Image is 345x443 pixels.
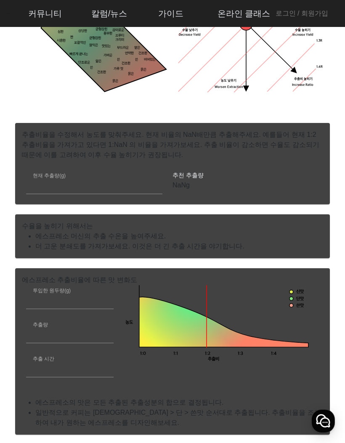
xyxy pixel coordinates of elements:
[144,57,156,62] tspan: 비어있는
[33,322,48,327] mat-label: 추출량
[134,45,141,50] tspan: 옅은
[295,29,310,32] tspan: 수율 높히기
[128,72,134,76] tspan: 묽은
[103,53,113,57] tspan: 가벼운
[114,66,124,71] tspan: 가루 맛
[138,51,148,56] tspan: 건조한
[15,123,330,160] p: 추출비율을 수정해서 농도를 맞춰주세요. 현재 비율의 NaN배만큼 추출해주세요. 예를들어 현재 1:2 추출비율을 가져가고 있다면 1:NaN 의 비율을 가져가보세요. 추출 비율이...
[117,45,129,50] tspan: 부드러운
[296,303,304,308] tspan: 쓴맛
[7,6,13,21] img: logo
[78,29,88,33] tspan: 상당한
[22,275,137,285] mat-card-title: 에스프레소 추출비율에 따른 맛 변화도
[125,51,134,56] tspan: 연약한
[179,33,201,37] tspan: Decrease Yield
[35,398,323,408] li: 에스프레소의 맛은 모든 추출된 추출성분의 합으로 결정됩니다.
[33,173,66,178] mat-label: 현재 추출량(g)
[74,40,86,45] tspan: 포괄적인
[96,27,107,32] tspan: 균형잡힌
[70,35,74,40] tspan: 짠
[56,267,109,288] a: 대화
[238,351,243,356] tspan: 1:3
[276,8,328,19] a: 로그인 / 회원가입
[35,231,323,241] li: 에스프레소 머신의 추출 수온을 높여주세요.
[115,37,124,42] tspan: 크리미
[78,60,90,65] tspan: 단조로운
[112,79,119,83] tspan: 묽은
[117,57,120,62] tspan: 쓴
[151,2,190,25] a: 가이드
[109,267,162,288] a: 설정
[115,33,124,37] tspan: 프루티
[215,85,243,89] tspan: Worsen Extraction
[208,356,219,362] tspan: 추출비
[89,36,101,40] tspan: 균형잡힌
[316,39,322,43] tspan: 1.3R
[112,28,125,32] tspan: 감미로운
[211,2,277,25] a: 온라인 클래스
[35,408,323,428] li: 일반적으로 커피는 [DEMOGRAPHIC_DATA] > 단 > 쓴맛 순서대로 추출됩니다. 추출비율을 조절하여 내가 원하는 에스프레소를 디자인해보세요.
[292,83,313,87] tspan: Increase Ratio
[173,351,178,356] tspan: 1:1
[296,289,304,294] tspan: 신맛
[35,241,323,251] li: 더 고운 분쇄도를 가져가보세요. 이것은 더 긴 추출 시간을 야기합니다.
[130,280,140,286] span: 설정
[21,2,69,25] a: 커뮤니티
[97,70,106,75] tspan: 건조한
[292,33,313,37] tspan: Increase Yield
[103,31,113,36] tspan: 풍부한
[3,267,56,288] a: 홈
[27,280,32,286] span: 홈
[172,180,309,190] p: NaNg
[22,221,93,231] mat-card-title: 수율을 높히기 위해서는
[33,356,54,361] mat-label: 추출 시간
[85,2,134,25] a: 칼럼/뉴스
[69,52,88,56] tspan: 빠르게 끝나는
[294,77,313,81] tspan: 추출비 높히기
[182,29,198,32] tspan: 수율 낮추기
[205,351,210,356] tspan: 1:2
[122,61,131,66] tspan: 건조한
[102,44,111,48] tspan: 맛있는
[89,43,98,48] tspan: 잘익은
[221,79,236,83] tspan: 농도 낮추기
[77,280,87,287] span: 대화
[57,38,66,43] tspan: 시큼한
[271,351,277,356] tspan: 1:4
[125,320,133,325] tspan: 농도
[140,351,146,356] tspan: 1:0
[58,29,64,34] tspan: 심한
[90,65,93,70] tspan: 쓴
[33,288,71,293] mat-label: 투입한 원두량(g)
[316,65,323,69] tspan: 1.4R
[141,67,147,72] tspan: 묽은
[96,59,102,64] tspan: 얇은
[172,172,204,179] mat-label: 추천 추출량
[135,57,138,62] tspan: 쓴
[296,296,304,302] tspan: 단맛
